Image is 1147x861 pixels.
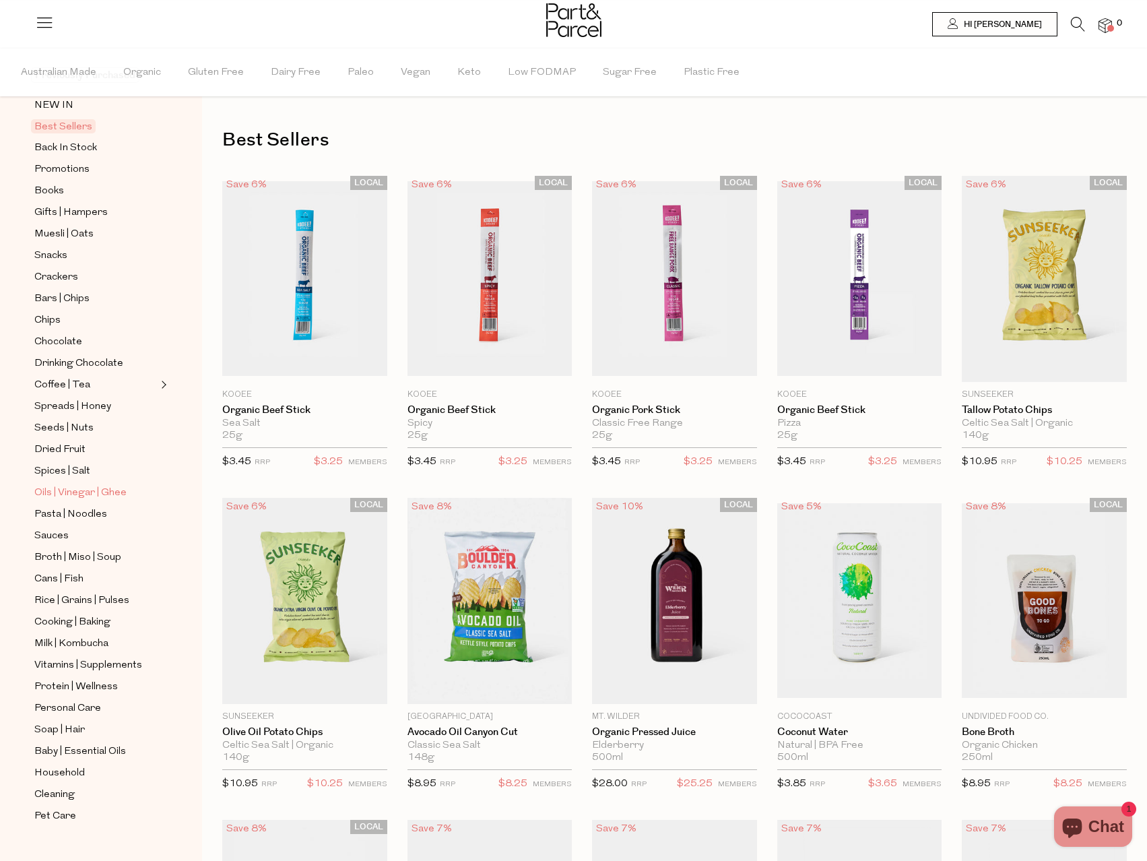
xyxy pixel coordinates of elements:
span: $3.45 [222,457,251,467]
a: Soap | Hair [34,722,157,738]
p: Sunseeker [222,711,387,723]
span: $3.25 [684,453,713,471]
a: Cooking | Baking [34,614,157,631]
div: Classic Free Range [592,418,757,430]
span: 140g [222,752,249,764]
span: Cooking | Baking [34,614,110,631]
a: Spreads | Honey [34,398,157,415]
span: 250ml [962,752,993,764]
span: $10.95 [222,779,258,789]
span: Broth | Miso | Soup [34,550,121,566]
img: Organic Beef Stick [222,181,387,376]
img: Organic Beef Stick [777,181,942,376]
span: Dairy Free [271,49,321,96]
span: Back In Stock [34,140,97,156]
span: LOCAL [1090,498,1127,512]
span: $3.25 [314,453,343,471]
span: $3.85 [777,779,806,789]
span: Chocolate [34,334,82,350]
a: Chips [34,312,157,329]
div: Save 6% [222,498,271,516]
a: Rice | Grains | Pulses [34,592,157,609]
img: Olive Oil Potato Chips [222,498,387,704]
div: Save 6% [222,176,271,194]
span: $3.25 [498,453,527,471]
span: Gifts | Hampers [34,205,108,221]
div: Celtic Sea Salt | Organic [962,418,1127,430]
a: Personal Care [34,700,157,717]
small: MEMBERS [1088,459,1127,466]
span: Sauces [34,528,69,544]
a: Cleaning [34,786,157,803]
div: Save 6% [407,176,456,194]
span: $8.25 [1053,775,1082,793]
span: 25g [777,430,797,442]
div: Save 7% [777,820,826,838]
span: Bars | Chips [34,291,90,307]
small: MEMBERS [533,781,572,788]
span: Paleo [348,49,374,96]
small: MEMBERS [1088,781,1127,788]
a: Seeds | Nuts [34,420,157,437]
div: Save 6% [777,176,826,194]
a: Protein | Wellness [34,678,157,695]
p: Sunseeker [962,389,1127,401]
span: $10.25 [1047,453,1082,471]
div: Organic Chicken [962,740,1127,752]
span: $3.45 [592,457,621,467]
span: $10.25 [307,775,343,793]
a: Pasta | Noodles [34,506,157,523]
span: Gluten Free [188,49,244,96]
small: MEMBERS [903,781,942,788]
span: Vitamins | Supplements [34,658,142,674]
p: [GEOGRAPHIC_DATA] [407,711,572,723]
div: Save 5% [777,498,826,516]
span: $3.45 [407,457,436,467]
span: Oils | Vinegar | Ghee [34,485,127,501]
small: RRP [261,781,277,788]
a: Oils | Vinegar | Ghee [34,484,157,501]
span: Organic [123,49,161,96]
a: Coconut Water [777,726,942,738]
p: KOOEE [777,389,942,401]
span: LOCAL [350,498,387,512]
span: Australian Made [21,49,96,96]
div: Save 8% [962,498,1010,516]
span: $3.45 [777,457,806,467]
span: Spreads | Honey [34,399,111,415]
span: Dried Fruit [34,442,86,458]
small: MEMBERS [348,781,387,788]
span: $28.00 [592,779,628,789]
a: Drinking Chocolate [34,355,157,372]
span: Milk | Kombucha [34,636,108,652]
span: 25g [592,430,612,442]
span: $10.95 [962,457,997,467]
a: Chocolate [34,333,157,350]
div: Save 6% [962,176,1010,194]
p: KOOEE [222,389,387,401]
img: Part&Parcel [546,3,601,37]
span: $8.95 [407,779,436,789]
div: Classic Sea Salt [407,740,572,752]
img: Bone Broth [962,503,1127,698]
a: Coffee | Tea [34,377,157,393]
a: Bone Broth [962,726,1127,738]
a: Vitamins | Supplements [34,657,157,674]
img: Tallow Potato Chips [962,176,1127,382]
a: Organic Beef Stick [777,404,942,416]
span: Plastic Free [684,49,740,96]
small: RRP [810,459,825,466]
small: RRP [994,781,1010,788]
span: Best Sellers [31,119,96,133]
a: Dried Fruit [34,441,157,458]
a: Bars | Chips [34,290,157,307]
span: Vegan [401,49,430,96]
a: Promotions [34,161,157,178]
a: Avocado Oil Canyon Cut [407,726,572,738]
small: RRP [440,781,455,788]
span: $8.25 [498,775,527,793]
span: Spices | Salt [34,464,90,480]
span: Low FODMAP [508,49,576,96]
span: LOCAL [350,176,387,190]
span: Promotions [34,162,90,178]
